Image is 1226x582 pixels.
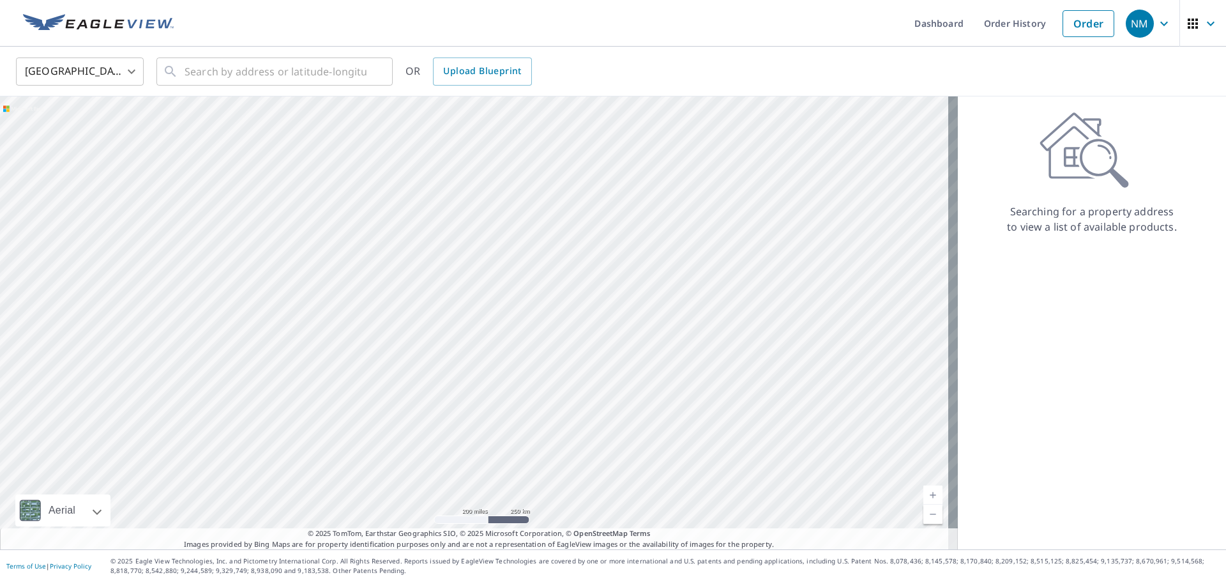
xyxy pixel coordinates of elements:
a: Order [1063,10,1114,37]
span: © 2025 TomTom, Earthstar Geographics SIO, © 2025 Microsoft Corporation, © [308,528,651,539]
p: | [6,562,91,570]
a: Terms [630,528,651,538]
p: Searching for a property address to view a list of available products. [1006,204,1177,234]
a: Current Level 5, Zoom In [923,486,942,505]
div: OR [405,57,532,86]
p: © 2025 Eagle View Technologies, Inc. and Pictometry International Corp. All Rights Reserved. Repo... [110,556,1220,576]
a: Upload Blueprint [433,57,531,86]
a: Terms of Use [6,562,46,571]
div: NM [1126,10,1154,38]
a: OpenStreetMap [573,528,627,538]
div: Aerial [45,494,79,526]
div: [GEOGRAPHIC_DATA] [16,54,144,89]
a: Privacy Policy [50,562,91,571]
a: Current Level 5, Zoom Out [923,505,942,524]
span: Upload Blueprint [443,63,521,79]
img: EV Logo [23,14,174,33]
input: Search by address or latitude-longitude [185,54,367,89]
div: Aerial [15,494,110,526]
